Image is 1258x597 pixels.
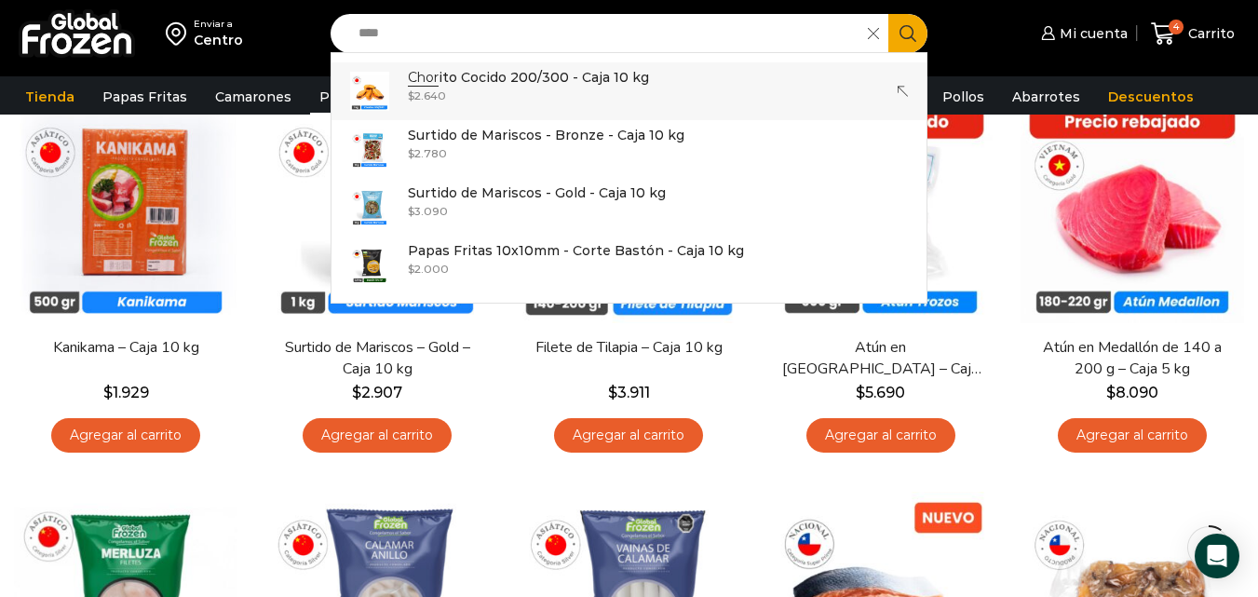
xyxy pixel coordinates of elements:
[331,62,927,120] a: Chorito Cocido 200/300 - Caja 10 kg $2.640
[51,418,200,453] a: Agregar al carrito: “Kanikama – Caja 10 kg”
[352,384,361,401] span: $
[352,384,402,401] bdi: 2.907
[608,384,650,401] bdi: 3.911
[933,79,994,115] a: Pollos
[310,79,469,115] a: Pescados y Mariscos
[408,262,414,276] span: $
[16,79,84,115] a: Tienda
[408,146,447,160] bdi: 2.780
[103,384,113,401] span: $
[408,204,448,218] bdi: 3.090
[528,337,729,359] a: Filete de Tilapia – Caja 10 kg
[608,384,617,401] span: $
[408,204,414,218] span: $
[1036,15,1128,52] a: Mi cuenta
[206,79,301,115] a: Camarones
[780,337,981,380] a: Atún en [GEOGRAPHIC_DATA] – Caja 10 kg
[1146,12,1239,56] a: 4 Carrito
[194,18,243,31] div: Enviar a
[408,146,414,160] span: $
[806,418,955,453] a: Agregar al carrito: “Atún en Trozos - Caja 10 kg”
[1169,20,1184,34] span: 4
[103,384,149,401] bdi: 1.929
[1003,79,1089,115] a: Abarrotes
[1106,384,1158,401] bdi: 8.090
[303,418,452,453] a: Agregar al carrito: “Surtido de Mariscos - Gold - Caja 10 kg”
[408,240,744,261] p: Papas Fritas 10x10mm - Corte Bastón - Caja 10 kg
[331,178,927,236] a: Surtido de Mariscos - Gold - Caja 10 kg $3.090
[554,418,703,453] a: Agregar al carrito: “Filete de Tilapia - Caja 10 kg”
[856,384,865,401] span: $
[408,262,449,276] bdi: 2.000
[331,236,927,293] a: Papas Fritas 10x10mm - Corte Bastón - Caja 10 kg $2.000
[1058,418,1207,453] a: Agregar al carrito: “Atún en Medallón de 140 a 200 g - Caja 5 kg”
[93,79,196,115] a: Papas Fritas
[277,337,478,380] a: Surtido de Mariscos – Gold – Caja 10 kg
[194,31,243,49] div: Centro
[1106,384,1116,401] span: $
[888,14,927,53] button: Search button
[408,125,684,145] p: Surtido de Mariscos - Bronze - Caja 10 kg
[1195,534,1239,578] div: Open Intercom Messenger
[408,183,666,203] p: Surtido de Mariscos - Gold - Caja 10 kg
[1184,24,1235,43] span: Carrito
[331,120,927,178] a: Surtido de Mariscos - Bronze - Caja 10 kg $2.780
[408,88,446,102] bdi: 2.640
[856,384,905,401] bdi: 5.690
[25,337,226,359] a: Kanikama – Caja 10 kg
[1055,24,1128,43] span: Mi cuenta
[1099,79,1203,115] a: Descuentos
[166,18,194,49] img: address-field-icon.svg
[1032,337,1233,380] a: Atún en Medallón de 140 a 200 g – Caja 5 kg
[408,67,649,88] p: ito Cocido 200/300 - Caja 10 kg
[408,88,414,102] span: $
[408,69,439,87] strong: Chor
